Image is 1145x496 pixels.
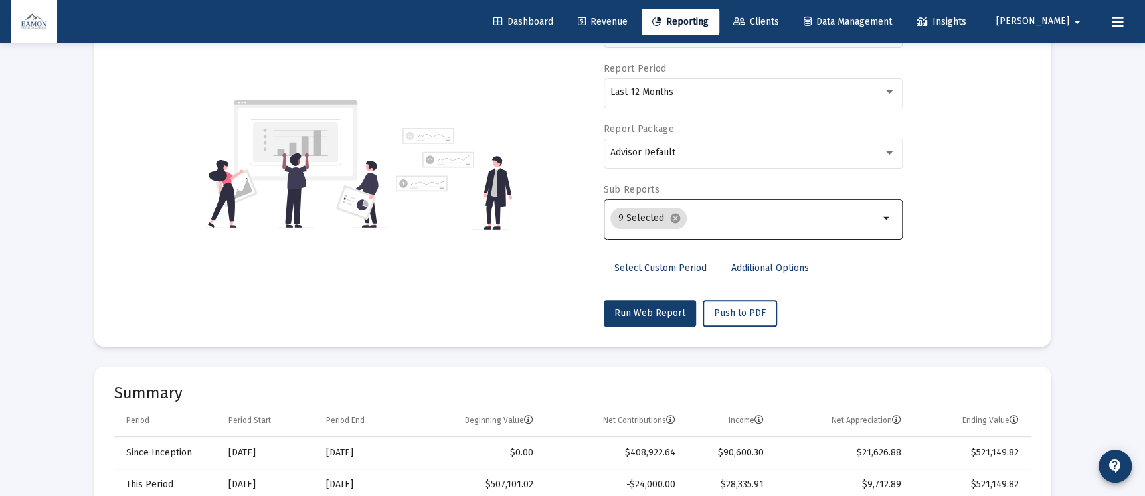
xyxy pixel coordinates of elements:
div: [DATE] [228,446,308,459]
a: Revenue [567,9,638,35]
img: Dashboard [21,9,47,35]
span: [PERSON_NAME] [996,16,1069,27]
td: Column Period Start [219,405,317,437]
mat-chip-list: Selection [610,205,879,232]
div: Period End [326,415,365,426]
td: Column Beginning Value [409,405,542,437]
label: Sub Reports [604,184,660,195]
td: Column Ending Value [911,405,1031,437]
span: Select Custom Period [614,262,707,274]
span: Additional Options [731,262,809,274]
a: Dashboard [483,9,564,35]
label: Report Period [604,63,667,74]
td: Since Inception [114,437,219,469]
td: Column Period [114,405,219,437]
div: Net Appreciation [832,415,901,426]
span: Last 12 Months [610,86,673,98]
td: $21,626.88 [773,437,911,469]
mat-icon: cancel [669,212,681,224]
label: Report Package [604,124,674,135]
mat-icon: arrow_drop_down [879,210,895,226]
div: Period Start [228,415,271,426]
div: Beginning Value [465,415,533,426]
div: Period [126,415,149,426]
td: $90,600.30 [685,437,773,469]
td: Column Net Contributions [543,405,685,437]
button: [PERSON_NAME] [980,8,1101,35]
a: Insights [906,9,977,35]
mat-chip: 9 Selected [610,208,687,229]
span: Reporting [652,16,709,27]
a: Data Management [793,9,903,35]
td: $0.00 [409,437,542,469]
div: [DATE] [326,446,400,459]
div: [DATE] [326,478,400,491]
div: Ending Value [962,415,1019,426]
span: Data Management [804,16,892,27]
span: Insights [917,16,966,27]
td: $408,922.64 [543,437,685,469]
mat-icon: contact_support [1107,458,1123,474]
div: Income [729,415,764,426]
td: $521,149.82 [911,437,1031,469]
span: Clients [733,16,779,27]
td: Column Net Appreciation [773,405,911,437]
span: Advisor Default [610,147,675,158]
span: Dashboard [493,16,553,27]
div: Net Contributions [603,415,675,426]
img: reporting [205,98,388,230]
td: Column Period End [317,405,409,437]
div: [DATE] [228,478,308,491]
span: Run Web Report [614,307,685,319]
a: Clients [723,9,790,35]
span: Push to PDF [714,307,766,319]
mat-icon: arrow_drop_down [1069,9,1085,35]
button: Run Web Report [604,300,696,327]
a: Reporting [642,9,719,35]
td: Column Income [685,405,773,437]
mat-card-title: Summary [114,386,1031,400]
button: Push to PDF [703,300,777,327]
span: Revenue [578,16,628,27]
img: reporting-alt [396,128,512,230]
